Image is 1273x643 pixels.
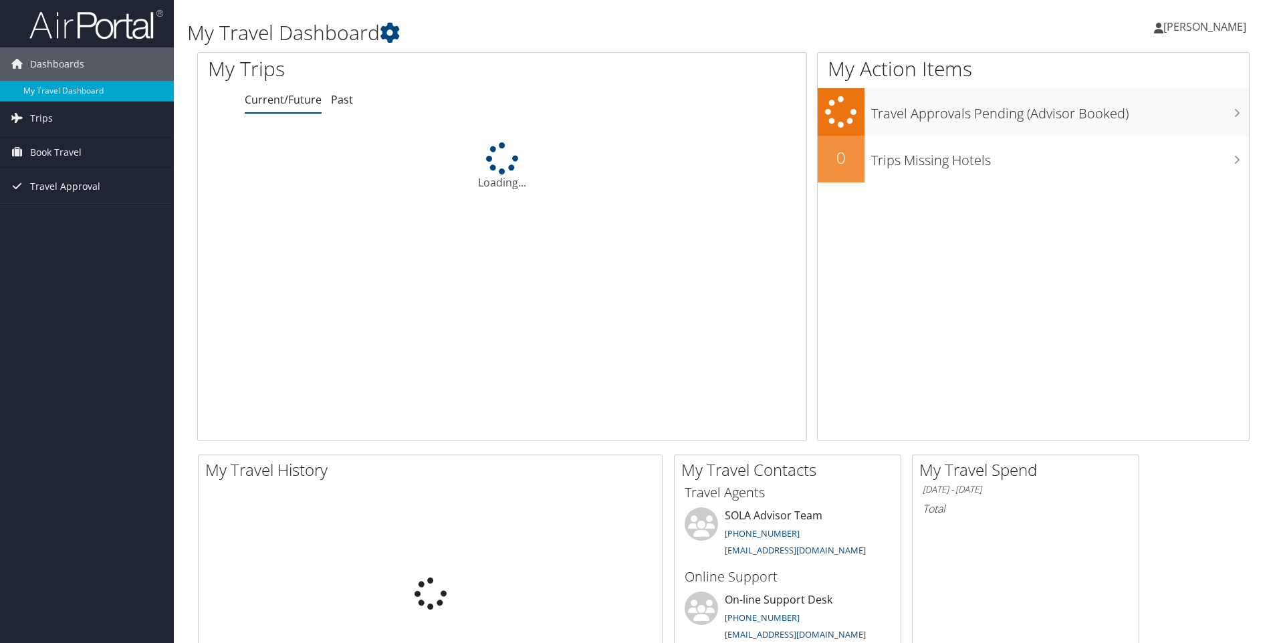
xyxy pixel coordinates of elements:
[919,459,1139,481] h2: My Travel Spend
[678,507,897,562] li: SOLA Advisor Team
[818,88,1249,136] a: Travel Approvals Pending (Advisor Booked)
[725,544,866,556] a: [EMAIL_ADDRESS][DOMAIN_NAME]
[30,102,53,135] span: Trips
[30,47,84,81] span: Dashboards
[818,136,1249,182] a: 0Trips Missing Hotels
[871,98,1249,123] h3: Travel Approvals Pending (Advisor Booked)
[725,628,866,640] a: [EMAIL_ADDRESS][DOMAIN_NAME]
[818,55,1249,83] h1: My Action Items
[923,483,1129,496] h6: [DATE] - [DATE]
[331,92,353,107] a: Past
[245,92,322,107] a: Current/Future
[198,142,806,190] div: Loading...
[1163,19,1246,34] span: [PERSON_NAME]
[30,136,82,169] span: Book Travel
[187,19,902,47] h1: My Travel Dashboard
[818,146,864,169] h2: 0
[681,459,901,481] h2: My Travel Contacts
[30,170,100,203] span: Travel Approval
[205,459,662,481] h2: My Travel History
[923,501,1129,516] h6: Total
[685,483,891,502] h3: Travel Agents
[29,9,163,40] img: airportal-logo.png
[208,55,543,83] h1: My Trips
[725,527,800,539] a: [PHONE_NUMBER]
[1154,7,1260,47] a: [PERSON_NAME]
[685,567,891,586] h3: Online Support
[725,612,800,624] a: [PHONE_NUMBER]
[871,144,1249,170] h3: Trips Missing Hotels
